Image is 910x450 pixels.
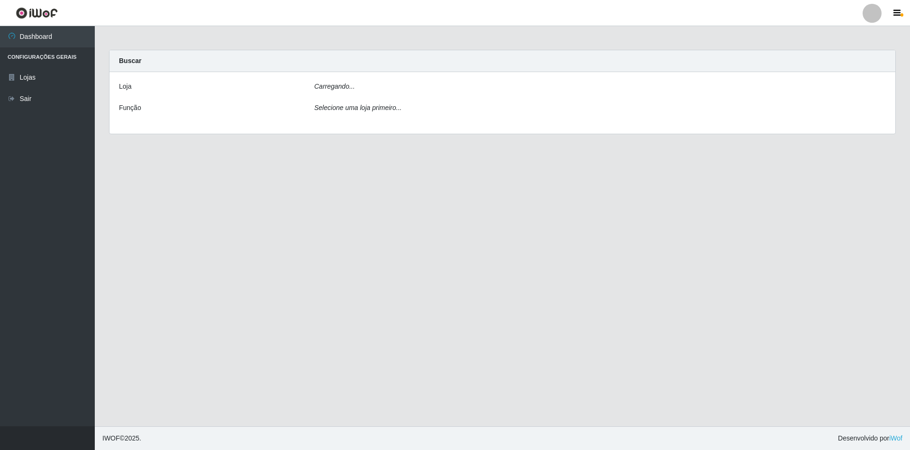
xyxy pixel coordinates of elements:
span: Desenvolvido por [838,433,902,443]
label: Loja [119,82,131,92]
strong: Buscar [119,57,141,64]
span: © 2025 . [102,433,141,443]
img: CoreUI Logo [16,7,58,19]
i: Selecione uma loja primeiro... [314,104,401,111]
span: IWOF [102,434,120,442]
a: iWof [889,434,902,442]
label: Função [119,103,141,113]
i: Carregando... [314,83,355,90]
